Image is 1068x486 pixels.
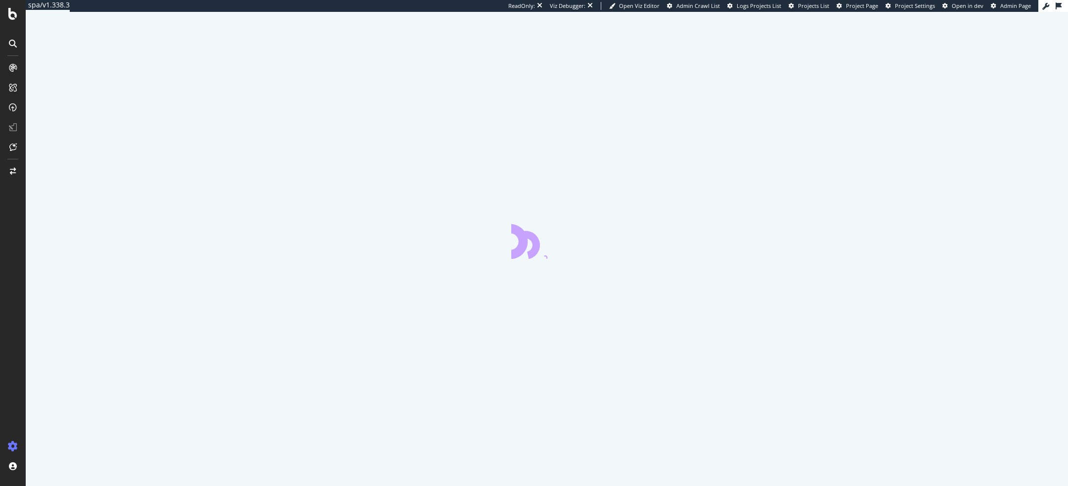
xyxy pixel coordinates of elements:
div: ReadOnly: [508,2,535,10]
a: Project Settings [886,2,935,10]
span: Logs Projects List [737,2,781,9]
a: Open Viz Editor [609,2,660,10]
div: Viz Debugger: [550,2,585,10]
span: Project Page [846,2,878,9]
div: animation [511,223,582,259]
a: Projects List [789,2,829,10]
a: Admin Crawl List [667,2,720,10]
a: Logs Projects List [727,2,781,10]
span: Open Viz Editor [619,2,660,9]
a: Open in dev [942,2,983,10]
a: Admin Page [991,2,1031,10]
span: Open in dev [952,2,983,9]
span: Admin Page [1000,2,1031,9]
a: Project Page [837,2,878,10]
span: Projects List [798,2,829,9]
span: Admin Crawl List [676,2,720,9]
span: Project Settings [895,2,935,9]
